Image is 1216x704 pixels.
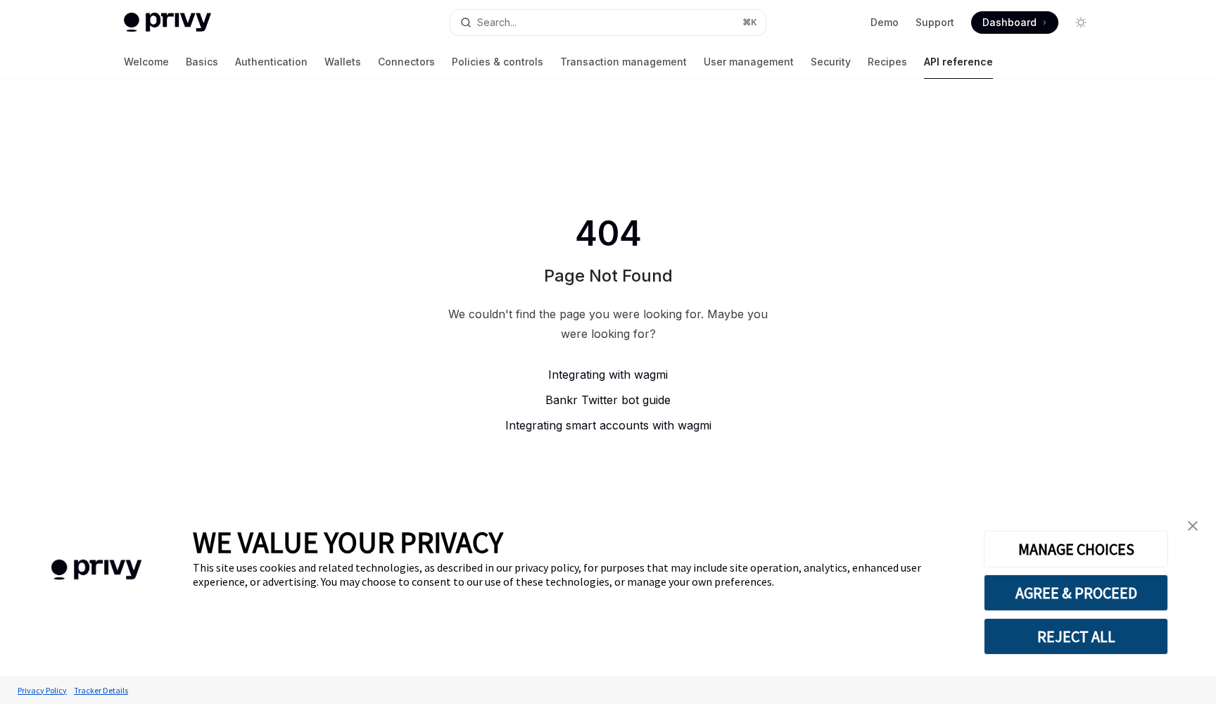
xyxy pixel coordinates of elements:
[868,45,907,79] a: Recipes
[572,214,645,253] span: 404
[984,531,1168,567] button: MANAGE CHOICES
[442,366,774,383] a: Integrating with wagmi
[442,391,774,408] a: Bankr Twitter bot guide
[548,367,668,382] span: Integrating with wagmi
[193,524,503,560] span: WE VALUE YOUR PRIVACY
[742,17,757,28] span: ⌘ K
[916,15,954,30] a: Support
[505,418,711,432] span: Integrating smart accounts with wagmi
[984,574,1168,611] button: AGREE & PROCEED
[452,45,543,79] a: Policies & controls
[186,45,218,79] a: Basics
[984,618,1168,655] button: REJECT ALL
[811,45,851,79] a: Security
[124,45,169,79] a: Welcome
[971,11,1058,34] a: Dashboard
[870,15,899,30] a: Demo
[193,560,963,589] div: This site uses cookies and related technologies, as described in our privacy policy, for purposes...
[14,678,70,703] a: Privacy Policy
[544,265,673,287] h1: Page Not Found
[477,14,517,31] div: Search...
[442,304,774,344] div: We couldn't find the page you were looking for. Maybe you were looking for?
[324,45,361,79] a: Wallets
[442,417,774,434] a: Integrating smart accounts with wagmi
[1188,521,1198,531] img: close banner
[704,45,794,79] a: User management
[21,539,172,601] img: company logo
[545,393,671,407] span: Bankr Twitter bot guide
[378,45,435,79] a: Connectors
[1179,512,1207,540] a: close banner
[124,13,211,32] img: light logo
[235,45,308,79] a: Authentication
[1070,11,1092,34] button: Toggle dark mode
[450,10,766,35] button: Search...⌘K
[924,45,993,79] a: API reference
[560,45,687,79] a: Transaction management
[70,678,132,703] a: Tracker Details
[982,15,1037,30] span: Dashboard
